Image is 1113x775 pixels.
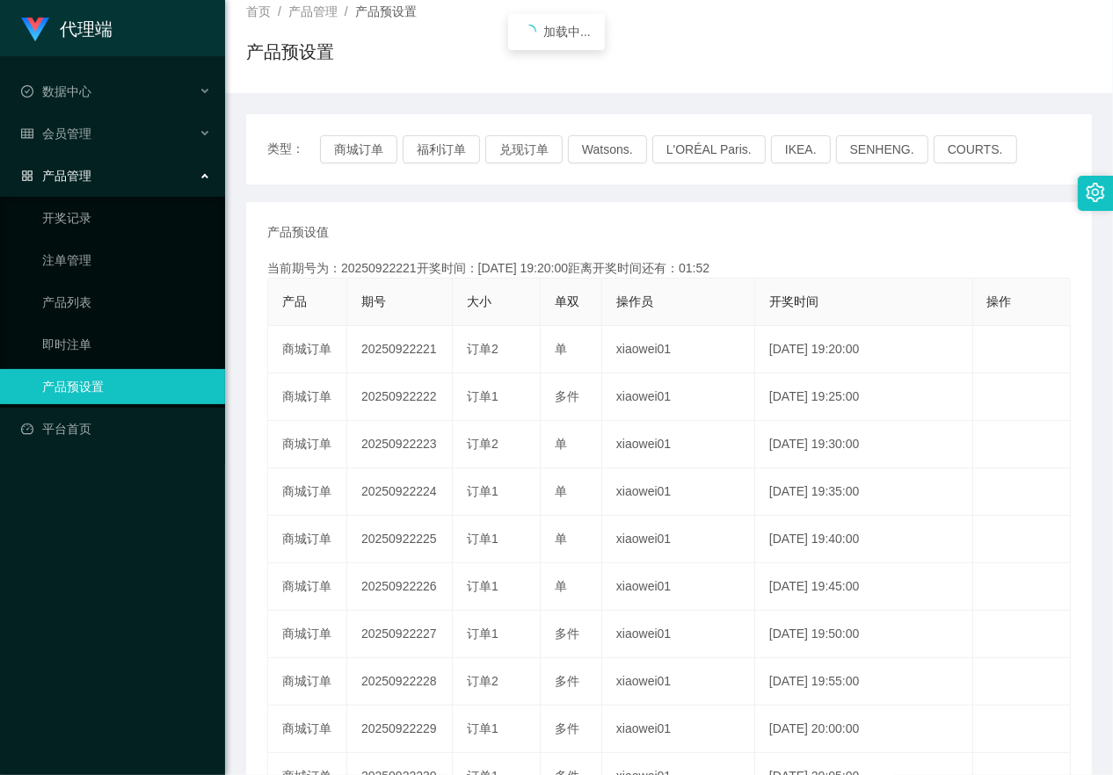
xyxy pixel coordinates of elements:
td: 20250922228 [347,658,453,706]
i: 图标: table [21,127,33,140]
td: xiaowei01 [602,563,755,611]
td: xiaowei01 [602,516,755,563]
i: icon: loading [522,25,536,39]
span: 单 [555,484,567,498]
td: xiaowei01 [602,421,755,468]
button: SENHENG. [836,135,928,163]
span: 产品管理 [21,169,91,183]
span: 订单2 [467,674,498,688]
span: 产品管理 [288,4,338,18]
span: 订单1 [467,721,498,735]
span: 操作 [987,294,1012,308]
td: 商城订单 [268,326,347,373]
td: xiaowei01 [602,373,755,421]
td: [DATE] 19:35:00 [755,468,973,516]
a: 即时注单 [42,327,211,362]
td: 20250922224 [347,468,453,516]
span: 单 [555,579,567,593]
span: 首页 [246,4,271,18]
span: 产品预设置 [355,4,417,18]
i: 图标: setting [1086,183,1105,202]
span: 订单1 [467,532,498,546]
span: 会员管理 [21,127,91,141]
td: 商城订单 [268,563,347,611]
td: 20250922229 [347,706,453,753]
span: 订单2 [467,437,498,451]
a: 注单管理 [42,243,211,278]
span: 大小 [467,294,491,308]
span: 单 [555,532,567,546]
td: [DATE] 19:50:00 [755,611,973,658]
button: IKEA. [771,135,831,163]
span: / [345,4,348,18]
td: [DATE] 20:00:00 [755,706,973,753]
a: 图标: dashboard平台首页 [21,411,211,446]
span: 数据中心 [21,84,91,98]
span: 产品预设值 [267,223,329,242]
span: 订单1 [467,579,498,593]
span: 多件 [555,674,579,688]
td: 商城订单 [268,468,347,516]
a: 代理端 [21,21,113,35]
span: 产品 [282,294,307,308]
span: 单 [555,342,567,356]
span: 订单1 [467,484,498,498]
td: 20250922223 [347,421,453,468]
button: COURTS. [934,135,1017,163]
td: xiaowei01 [602,326,755,373]
td: 商城订单 [268,611,347,658]
td: xiaowei01 [602,658,755,706]
span: 多件 [555,627,579,641]
td: 商城订单 [268,421,347,468]
span: 单双 [555,294,579,308]
button: L'ORÉAL Paris. [652,135,766,163]
td: [DATE] 19:20:00 [755,326,973,373]
a: 产品预设置 [42,369,211,404]
i: 图标: appstore-o [21,170,33,182]
td: [DATE] 19:40:00 [755,516,973,563]
div: 当前期号为：20250922221开奖时间：[DATE] 19:20:00距离开奖时间还有：01:52 [267,259,1071,278]
span: 单 [555,437,567,451]
td: xiaowei01 [602,611,755,658]
td: 商城订单 [268,516,347,563]
span: 类型： [267,135,320,163]
td: 商城订单 [268,373,347,421]
span: 加载中... [543,25,591,39]
td: 20250922227 [347,611,453,658]
td: [DATE] 19:45:00 [755,563,973,611]
span: 多件 [555,721,579,735]
td: 20250922226 [347,563,453,611]
img: logo.9652507e.png [21,18,49,42]
td: xiaowei01 [602,468,755,516]
a: 开奖记录 [42,200,211,235]
td: 20250922221 [347,326,453,373]
span: 操作员 [616,294,653,308]
button: Watsons. [568,135,647,163]
span: 开奖时间 [769,294,818,308]
td: 20250922222 [347,373,453,421]
i: 图标: check-circle-o [21,85,33,98]
span: / [278,4,281,18]
a: 产品列表 [42,285,211,320]
span: 多件 [555,389,579,403]
td: [DATE] 19:25:00 [755,373,973,421]
span: 订单1 [467,627,498,641]
button: 兑现订单 [485,135,563,163]
td: xiaowei01 [602,706,755,753]
h1: 产品预设置 [246,39,334,65]
td: 商城订单 [268,706,347,753]
h1: 代理端 [60,1,113,57]
span: 期号 [361,294,386,308]
td: 商城订单 [268,658,347,706]
button: 商城订单 [320,135,397,163]
td: [DATE] 19:55:00 [755,658,973,706]
button: 福利订单 [403,135,480,163]
span: 订单1 [467,389,498,403]
td: 20250922225 [347,516,453,563]
td: [DATE] 19:30:00 [755,421,973,468]
span: 订单2 [467,342,498,356]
